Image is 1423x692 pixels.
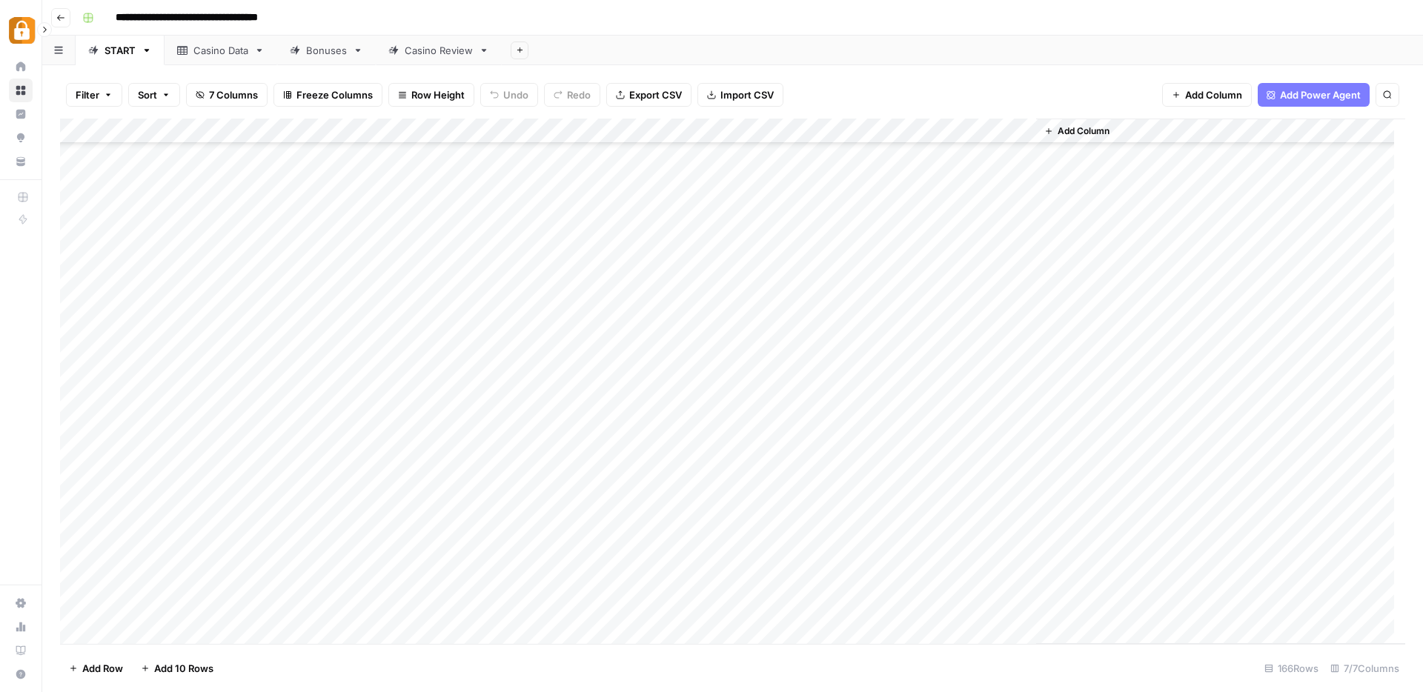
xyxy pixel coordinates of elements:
a: Opportunities [9,126,33,150]
span: Add Column [1185,87,1242,102]
button: Add Column [1162,83,1252,107]
a: Casino Data [165,36,277,65]
a: Home [9,55,33,79]
span: Import CSV [720,87,774,102]
span: Undo [503,87,528,102]
span: 7 Columns [209,87,258,102]
span: Row Height [411,87,465,102]
span: Freeze Columns [296,87,373,102]
span: Filter [76,87,99,102]
a: Insights [9,102,33,126]
span: Add Column [1058,124,1109,138]
span: Add 10 Rows [154,661,213,676]
span: Add Row [82,661,123,676]
div: Bonuses [306,43,347,58]
a: Settings [9,591,33,615]
button: Sort [128,83,180,107]
span: Add Power Agent [1280,87,1361,102]
button: Freeze Columns [273,83,382,107]
button: 7 Columns [186,83,268,107]
a: Usage [9,615,33,639]
a: Browse [9,79,33,102]
button: Add 10 Rows [132,656,222,680]
button: Workspace: Adzz [9,12,33,49]
button: Export CSV [606,83,691,107]
button: Add Row [60,656,132,680]
button: Filter [66,83,122,107]
button: Help + Support [9,662,33,686]
div: Casino Review [405,43,473,58]
span: Export CSV [629,87,682,102]
span: Redo [567,87,591,102]
span: Sort [138,87,157,102]
a: Learning Hub [9,639,33,662]
div: START [105,43,136,58]
a: Casino Review [376,36,502,65]
div: Casino Data [193,43,248,58]
a: Bonuses [277,36,376,65]
a: Your Data [9,150,33,173]
img: Adzz Logo [9,17,36,44]
button: Redo [544,83,600,107]
button: Import CSV [697,83,783,107]
button: Add Power Agent [1258,83,1370,107]
div: 166 Rows [1258,656,1324,680]
button: Row Height [388,83,474,107]
div: 7/7 Columns [1324,656,1405,680]
button: Undo [480,83,538,107]
button: Add Column [1038,122,1115,141]
a: START [76,36,165,65]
